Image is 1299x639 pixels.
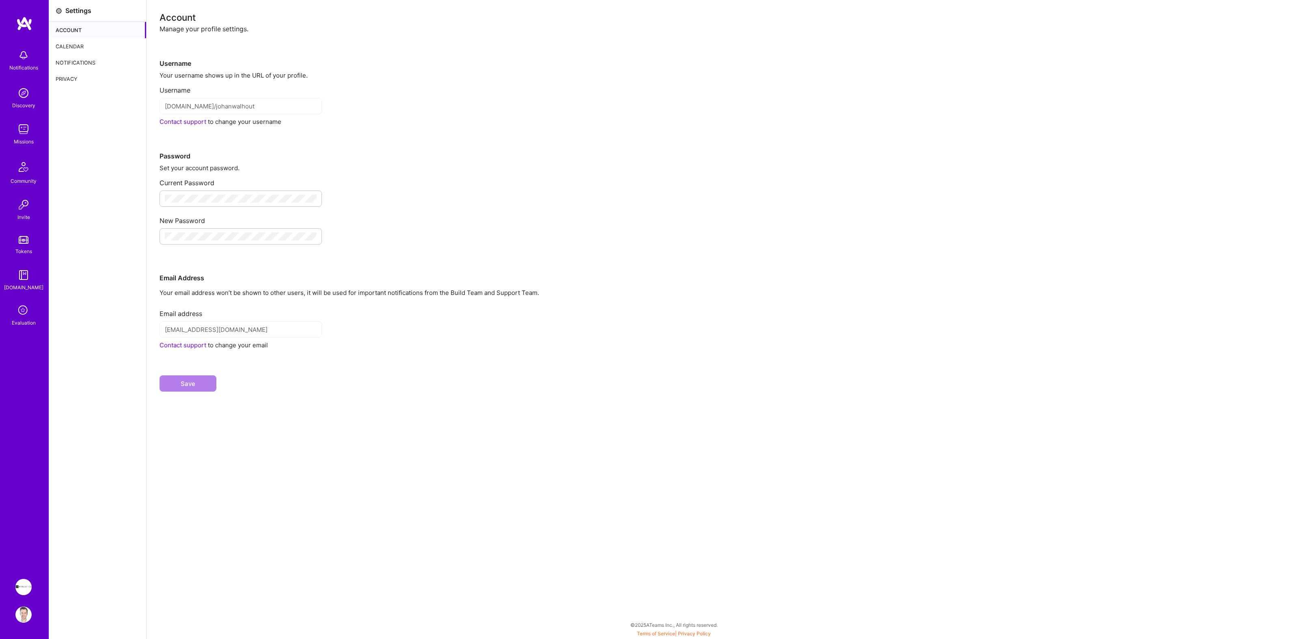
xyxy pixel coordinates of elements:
[49,38,146,54] div: Calendar
[12,101,35,110] div: Discovery
[16,303,31,318] i: icon SelectionTeam
[160,71,1286,80] div: Your username shows up in the URL of your profile.
[160,303,1286,318] div: Email address
[160,288,1286,297] p: Your email address won’t be shown to other users, it will be used for important notifications fro...
[15,121,32,137] img: teamwork
[13,607,34,623] a: User Avatar
[14,137,34,146] div: Missions
[49,54,146,71] div: Notifications
[15,267,32,283] img: guide book
[637,630,711,637] span: |
[15,85,32,101] img: discovery
[15,197,32,213] img: Invite
[56,8,62,14] i: icon Settings
[15,607,32,623] img: User Avatar
[678,630,711,637] a: Privacy Policy
[160,341,1286,349] div: to change your email
[49,615,1299,635] div: © 2025 ATeams Inc., All rights reserved.
[11,177,37,185] div: Community
[637,630,675,637] a: Terms of Service
[17,213,30,221] div: Invite
[16,16,32,31] img: logo
[4,283,43,292] div: [DOMAIN_NAME]
[160,126,1286,160] div: Password
[15,247,32,256] div: Tokens
[14,157,33,177] img: Community
[160,33,1286,68] div: Username
[49,22,146,38] div: Account
[160,118,206,126] a: Contact support
[9,63,38,72] div: Notifications
[160,172,1286,187] div: Current Password
[160,25,1286,33] div: Manage your profile settings.
[15,47,32,63] img: bell
[160,117,1286,126] div: to change your username
[160,375,216,392] button: Save
[160,210,1286,225] div: New Password
[19,236,28,244] img: tokens
[160,80,1286,95] div: Username
[12,318,36,327] div: Evaluation
[160,341,206,349] a: Contact support
[13,579,34,595] a: Apprentice: Life science technology services
[15,579,32,595] img: Apprentice: Life science technology services
[160,248,1286,282] div: Email Address
[49,71,146,87] div: Privacy
[160,13,1286,22] div: Account
[65,6,91,15] div: Settings
[160,164,1286,172] div: Set your account password.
